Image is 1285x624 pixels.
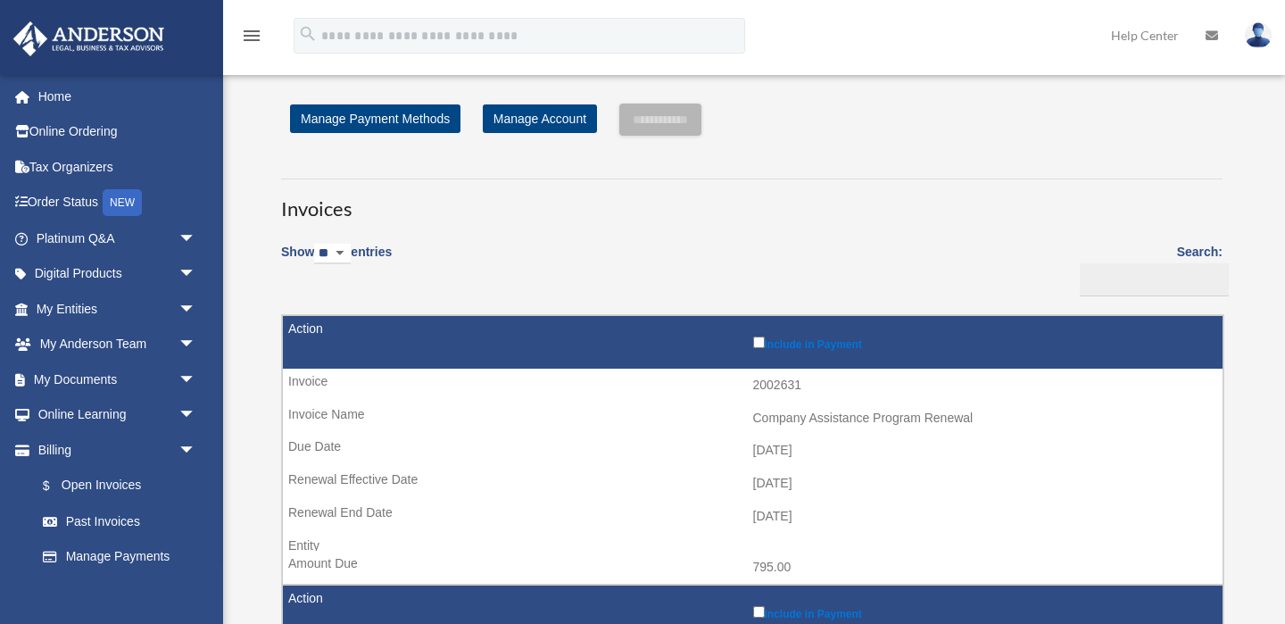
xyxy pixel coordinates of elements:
label: Show entries [281,241,392,282]
input: Include in Payment [753,337,765,348]
a: $Open Invoices [25,468,205,504]
span: arrow_drop_down [178,362,214,398]
a: menu [241,31,262,46]
a: Home [12,79,223,114]
span: arrow_drop_down [178,432,214,469]
h3: Invoices [281,179,1223,223]
a: My Documentsarrow_drop_down [12,362,223,397]
span: arrow_drop_down [178,397,214,434]
td: [DATE] [283,434,1223,468]
span: $ [53,475,62,497]
a: My Anderson Teamarrow_drop_down [12,327,223,362]
a: Platinum Q&Aarrow_drop_down [12,220,223,256]
td: [DATE] [283,500,1223,534]
i: search [298,24,318,44]
a: My Entitiesarrow_drop_down [12,291,223,327]
a: Online Learningarrow_drop_down [12,397,223,433]
a: Order StatusNEW [12,185,223,221]
a: Digital Productsarrow_drop_down [12,256,223,292]
a: Manage Payments [25,539,214,575]
a: Billingarrow_drop_down [12,432,214,468]
input: Include in Payment [753,606,765,618]
a: Tax Organizers [12,149,223,185]
td: 2002631 [283,369,1223,403]
span: arrow_drop_down [178,291,214,328]
div: NEW [103,189,142,216]
span: arrow_drop_down [178,256,214,293]
label: Search: [1074,241,1223,296]
img: User Pic [1245,22,1272,48]
i: menu [241,25,262,46]
a: Online Ordering [12,114,223,150]
input: Search: [1080,263,1229,297]
a: Manage Account [483,104,597,133]
label: Include in Payment [753,333,1215,351]
span: arrow_drop_down [178,327,214,363]
label: Include in Payment [753,603,1215,620]
span: arrow_drop_down [178,220,214,257]
td: 795.00 [283,551,1223,585]
a: Manage Payment Methods [290,104,460,133]
select: Showentries [314,244,351,264]
td: [DATE] [283,467,1223,501]
img: Anderson Advisors Platinum Portal [8,21,170,56]
a: Past Invoices [25,503,214,539]
div: Company Assistance Program Renewal [753,411,1215,426]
